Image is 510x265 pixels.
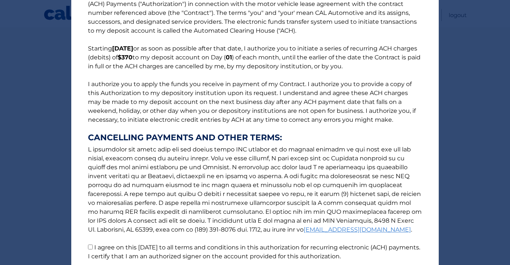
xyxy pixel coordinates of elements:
[118,54,133,61] b: $370
[88,133,422,142] strong: CANCELLING PAYMENTS AND OTHER TERMS:
[112,45,133,52] b: [DATE]
[226,54,232,61] b: 01
[304,226,411,233] a: [EMAIL_ADDRESS][DOMAIN_NAME]
[88,244,420,260] label: I agree on this [DATE] to all terms and conditions in this authorization for recurring electronic...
